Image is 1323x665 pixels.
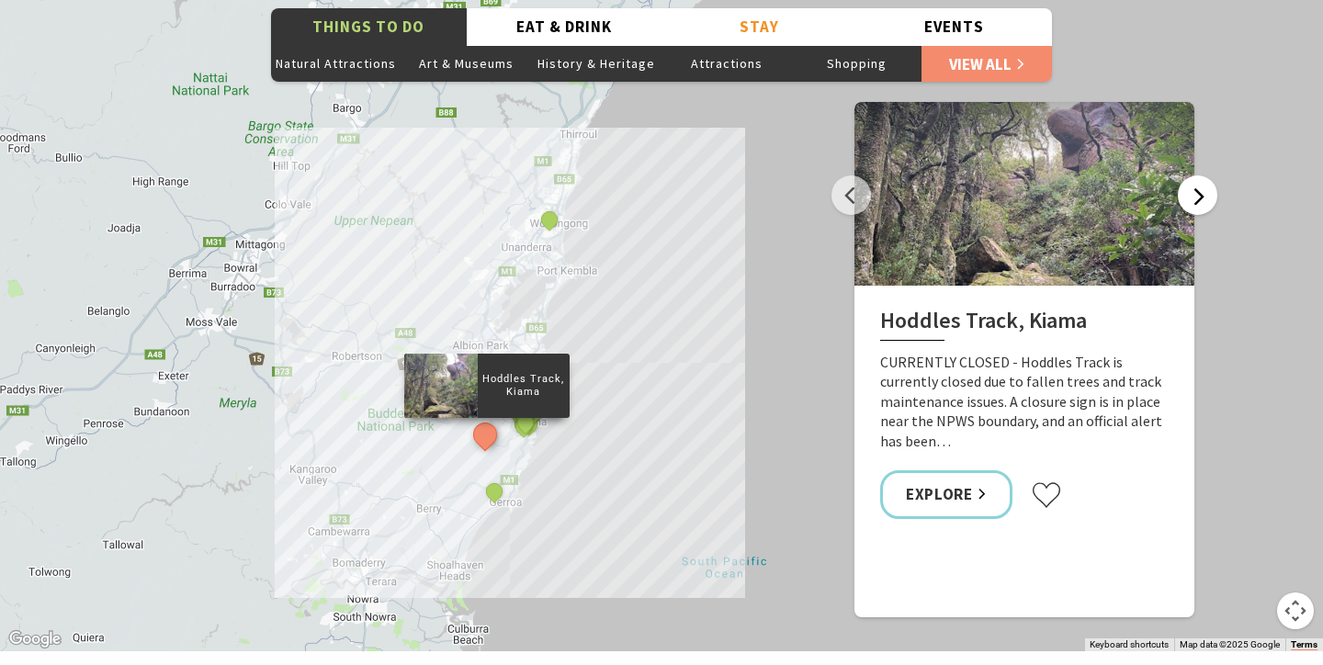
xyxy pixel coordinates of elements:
button: Keyboard shortcuts [1090,638,1169,651]
p: CURRENTLY CLOSED - Hoddles Track is currently closed due to fallen trees and track maintenance is... [880,353,1169,452]
p: Hoddles Track, Kiama [478,370,570,400]
button: See detail about Surf Camp Australia [482,479,506,503]
button: Next [1178,175,1217,215]
a: Explore [880,470,1012,519]
button: Events [857,8,1053,46]
button: Art & Museums [401,45,532,82]
button: Stay [661,8,857,46]
img: Google [5,627,65,651]
button: Natural Attractions [271,45,401,82]
button: See detail about Hoddles Track, Kiama [468,417,502,451]
a: View All [922,45,1052,82]
a: Open this area in Google Maps (opens a new window) [5,627,65,651]
button: Click to favourite Hoddles Track, Kiama [1031,481,1062,509]
a: Terms (opens in new tab) [1291,639,1317,650]
button: Attractions [661,45,792,82]
button: See detail about Bonaira Native Gardens, Kiama [514,411,537,434]
button: See detail about Miss Zoe's School of Dance [537,208,561,231]
button: History & Heritage [531,45,661,82]
button: Shopping [792,45,922,82]
h2: Hoddles Track, Kiama [880,308,1169,341]
button: Previous [831,175,871,215]
button: Things To Do [271,8,467,46]
span: Map data ©2025 Google [1180,639,1280,649]
button: Map camera controls [1277,592,1314,629]
button: Eat & Drink [467,8,662,46]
